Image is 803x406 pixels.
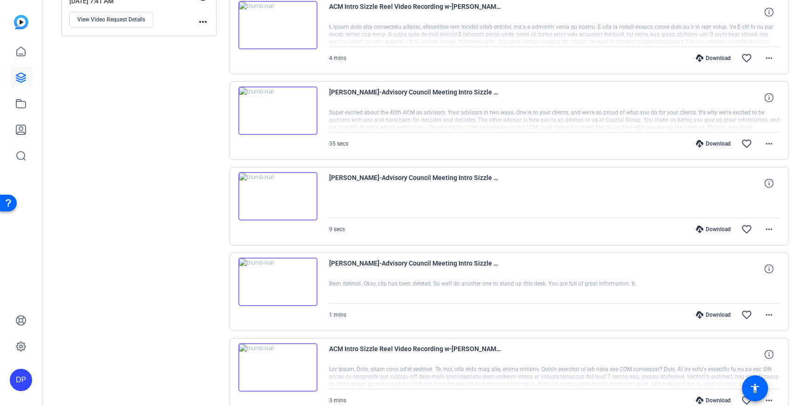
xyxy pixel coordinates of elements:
[763,53,775,64] mat-icon: more_horiz
[10,369,32,391] div: DP
[238,258,317,306] img: thumb-nail
[691,140,736,147] div: Download
[329,55,346,61] span: 4 mins
[741,53,752,64] mat-icon: favorite_border
[329,172,501,194] span: [PERSON_NAME]-Advisory Council Meeting Intro Sizzle Re-ACM Intro Sizzle Reel Video for CG Associa...
[238,87,317,135] img: thumb-nail
[741,395,752,406] mat-icon: favorite_border
[691,54,736,62] div: Download
[741,224,752,235] mat-icon: favorite_border
[329,343,501,366] span: ACM Intro Sizzle Reel Video Recording w-[PERSON_NAME] mendoza1-Take 1-2025-09-16-13-21-25-173-0
[763,224,775,235] mat-icon: more_horiz
[69,12,153,27] button: View Video Request Details
[763,395,775,406] mat-icon: more_horiz
[197,16,209,27] mat-icon: more_horiz
[691,311,736,319] div: Download
[741,309,752,320] mat-icon: favorite_border
[329,226,345,233] span: 9 secs
[238,343,317,392] img: thumb-nail
[329,397,346,404] span: 3 mins
[763,138,775,149] mat-icon: more_horiz
[329,258,501,280] span: [PERSON_NAME]-Advisory Council Meeting Intro Sizzle Re-ACM Intro Sizzle Reel Video for CG Associa...
[763,309,775,320] mat-icon: more_horiz
[329,312,346,318] span: 1 mins
[77,16,145,23] span: View Video Request Details
[329,87,501,109] span: [PERSON_NAME]-Advisory Council Meeting Intro Sizzle Re-ACM Intro Sizzle Reel Video for CG Associa...
[238,172,317,220] img: thumb-nail
[741,138,752,149] mat-icon: favorite_border
[329,1,501,23] span: ACM Intro Sizzle Reel Video Recording w-[PERSON_NAME]-Take 1-2025-09-17-09-10-12-002-0
[749,383,761,394] mat-icon: accessibility
[238,1,317,49] img: thumb-nail
[329,140,348,147] span: 35 secs
[691,397,736,404] div: Download
[14,15,28,29] img: blue-gradient.svg
[691,226,736,233] div: Download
